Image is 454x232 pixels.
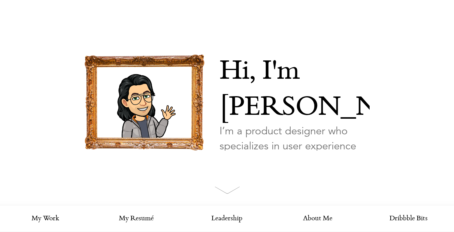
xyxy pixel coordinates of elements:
p: Hi, I'm [PERSON_NAME] [219,54,370,127]
img: picture-frame.png [84,54,204,151]
img: arrow.svg [215,186,240,194]
p: I’m a product designer who specializes in user experience and interaction design [219,124,370,169]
